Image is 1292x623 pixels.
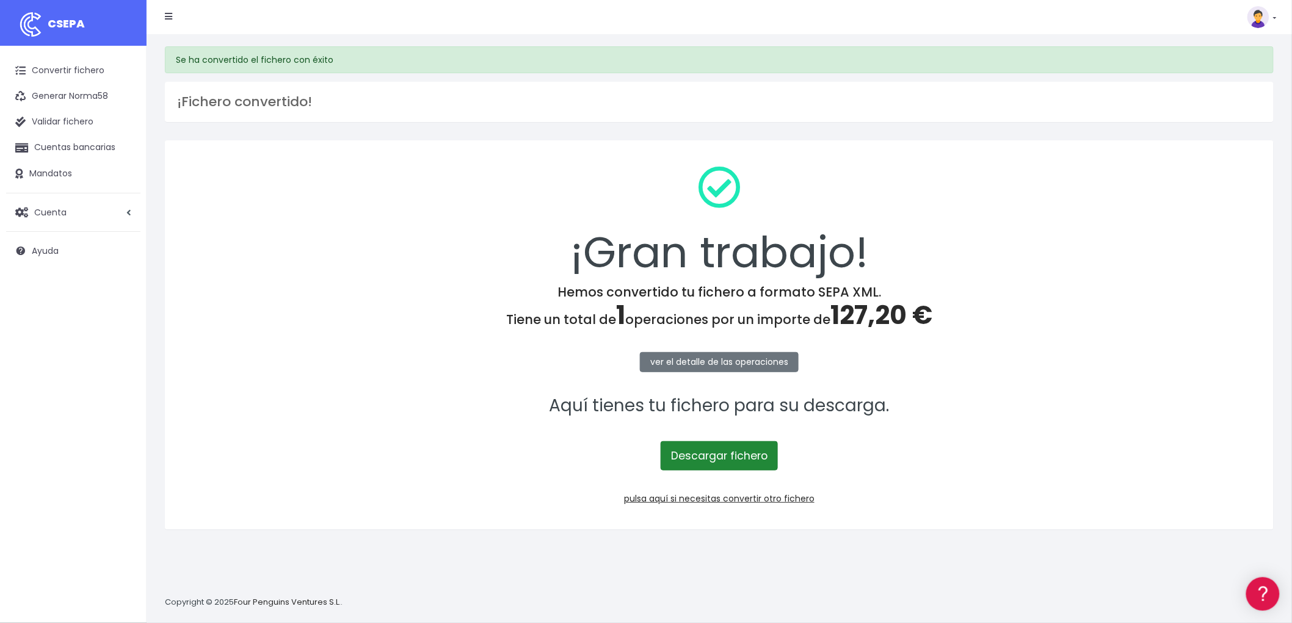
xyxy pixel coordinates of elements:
a: Problemas habituales [12,173,232,192]
img: profile [1247,6,1269,28]
a: Generar Norma58 [6,84,140,109]
a: General [12,262,232,281]
span: 127,20 € [830,297,932,333]
a: API [12,312,232,331]
a: Ayuda [6,238,140,264]
a: Videotutoriales [12,192,232,211]
div: Convertir ficheros [12,135,232,146]
a: Formatos [12,154,232,173]
a: Perfiles de empresas [12,211,232,230]
a: Four Penguins Ventures S.L. [234,596,341,608]
span: 1 [616,297,625,333]
a: POWERED BY ENCHANT [168,351,235,363]
a: Convertir fichero [6,58,140,84]
a: Validar fichero [6,109,140,135]
span: CSEPA [48,16,85,31]
span: Ayuda [32,245,59,257]
div: ¡Gran trabajo! [181,156,1258,284]
p: Copyright © 2025 . [165,596,343,609]
div: Se ha convertido el fichero con éxito [165,46,1274,73]
div: Programadores [12,293,232,304]
a: ver el detalle de las operaciones [640,352,799,372]
span: Cuenta [34,206,67,218]
h4: Hemos convertido tu fichero a formato SEPA XML. Tiene un total de operaciones por un importe de [181,284,1258,331]
a: Mandatos [6,161,140,187]
a: Cuenta [6,200,140,225]
a: pulsa aquí si necesitas convertir otro fichero [624,492,815,505]
a: Descargar fichero [661,441,778,470]
div: Facturación [12,242,232,254]
p: Aquí tienes tu fichero para su descarga. [181,392,1258,420]
img: logo [15,9,46,40]
a: Cuentas bancarias [6,135,140,160]
div: Información general [12,85,232,96]
a: Información general [12,104,232,123]
button: Contáctanos [12,326,232,348]
h3: ¡Fichero convertido! [177,94,1261,110]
